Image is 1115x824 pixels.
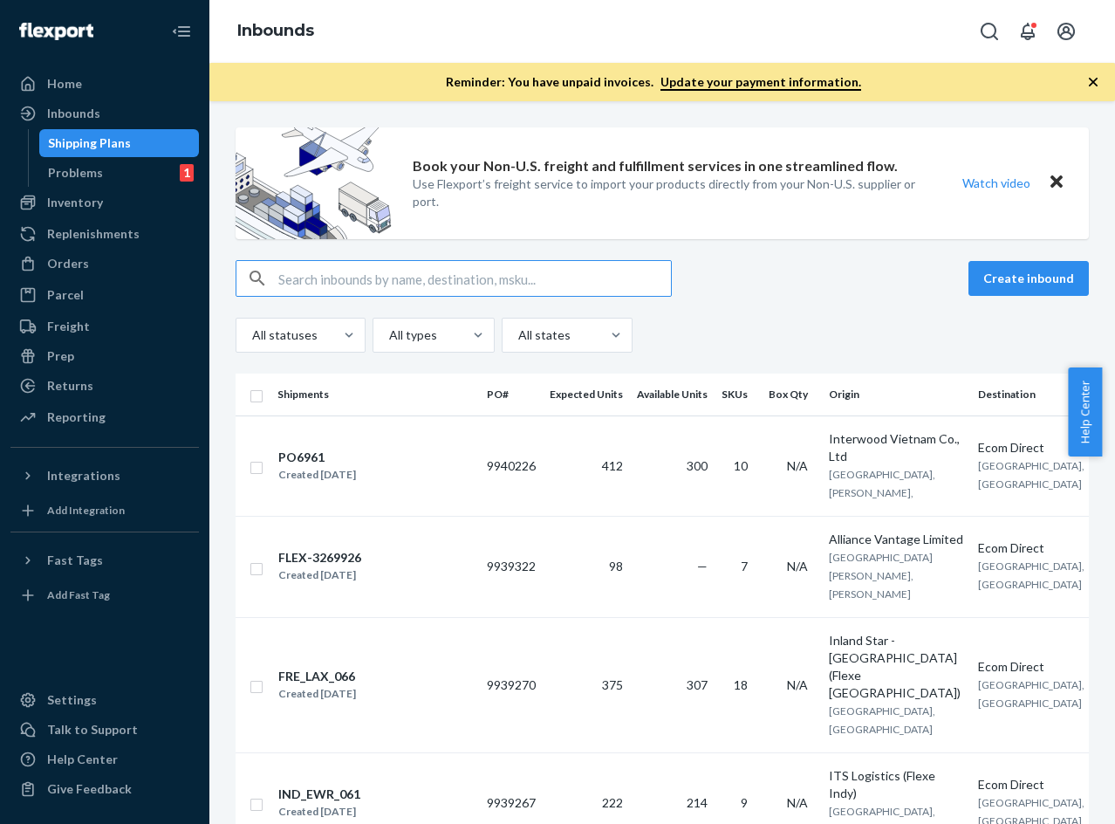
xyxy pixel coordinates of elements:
[734,458,748,473] span: 10
[971,374,1091,415] th: Destination
[413,175,930,210] p: Use Flexport’s freight service to import your products directly from your Non-U.S. supplier or port.
[10,342,199,370] a: Prep
[47,347,74,365] div: Prep
[10,716,199,744] a: Talk to Support
[10,686,199,714] a: Settings
[47,75,82,93] div: Home
[829,430,964,465] div: Interwood Vietnam Co., Ltd
[47,286,84,304] div: Parcel
[602,795,623,810] span: 222
[10,581,199,609] a: Add Fast Tag
[1049,14,1084,49] button: Open account menu
[480,374,543,415] th: PO#
[697,559,708,573] span: —
[47,691,97,709] div: Settings
[787,559,808,573] span: N/A
[829,767,964,802] div: ITS Logistics (Flexe Indy)
[47,409,106,426] div: Reporting
[278,786,360,803] div: IND_EWR_061
[978,560,1084,591] span: [GEOGRAPHIC_DATA], [GEOGRAPHIC_DATA]
[687,458,708,473] span: 300
[237,21,314,40] a: Inbounds
[715,374,762,415] th: SKUs
[10,403,199,431] a: Reporting
[762,374,822,415] th: Box Qty
[278,466,356,484] div: Created [DATE]
[516,326,518,344] input: All states
[978,439,1084,457] div: Ecom Direct
[480,415,543,516] td: 9940226
[10,220,199,248] a: Replenishments
[10,497,199,525] a: Add Integration
[47,318,90,335] div: Freight
[47,194,103,211] div: Inventory
[734,677,748,692] span: 18
[278,685,356,703] div: Created [DATE]
[278,549,361,566] div: FLEX-3269926
[39,129,200,157] a: Shipping Plans
[741,559,748,573] span: 7
[10,372,199,400] a: Returns
[10,281,199,309] a: Parcel
[687,677,708,692] span: 307
[822,374,971,415] th: Origin
[968,261,1089,296] button: Create inbound
[978,539,1084,557] div: Ecom Direct
[10,100,199,127] a: Inbounds
[602,677,623,692] span: 375
[223,6,328,57] ol: breadcrumbs
[413,156,898,176] p: Book your Non-U.S. freight and fulfillment services in one streamlined flow.
[446,73,861,91] p: Reminder: You have unpaid invoices.
[19,23,93,40] img: Flexport logo
[543,374,630,415] th: Expected Units
[829,704,935,736] span: [GEOGRAPHIC_DATA], [GEOGRAPHIC_DATA]
[278,449,356,466] div: PO6961
[787,458,808,473] span: N/A
[687,795,708,810] span: 214
[978,459,1084,491] span: [GEOGRAPHIC_DATA], [GEOGRAPHIC_DATA]
[10,745,199,773] a: Help Center
[47,255,89,272] div: Orders
[480,617,543,752] td: 9939270
[47,503,125,518] div: Add Integration
[630,374,715,415] th: Available Units
[978,678,1084,710] span: [GEOGRAPHIC_DATA], [GEOGRAPHIC_DATA]
[609,559,623,573] span: 98
[480,516,543,617] td: 9939322
[787,795,808,810] span: N/A
[47,467,120,484] div: Integrations
[47,780,132,798] div: Give Feedback
[47,587,110,602] div: Add Fast Tag
[1045,170,1068,196] button: Close
[387,326,389,344] input: All types
[1068,367,1102,457] button: Help Center
[164,14,199,49] button: Close Navigation
[829,468,935,499] span: [GEOGRAPHIC_DATA], [PERSON_NAME],
[10,250,199,278] a: Orders
[47,721,138,738] div: Talk to Support
[278,566,361,584] div: Created [DATE]
[47,751,118,768] div: Help Center
[10,189,199,216] a: Inventory
[47,225,140,243] div: Replenishments
[10,546,199,574] button: Fast Tags
[250,326,252,344] input: All statuses
[10,70,199,98] a: Home
[829,551,933,601] span: [GEOGRAPHIC_DATA][PERSON_NAME], [PERSON_NAME]
[10,462,199,490] button: Integrations
[47,105,100,122] div: Inbounds
[1010,14,1045,49] button: Open notifications
[972,14,1007,49] button: Open Search Box
[48,134,131,152] div: Shipping Plans
[978,658,1084,676] div: Ecom Direct
[978,776,1084,793] div: Ecom Direct
[829,531,964,548] div: Alliance Vantage Limited
[278,261,671,296] input: Search inbounds by name, destination, msku...
[10,775,199,803] button: Give Feedback
[39,159,200,187] a: Problems1
[278,803,360,821] div: Created [DATE]
[787,677,808,692] span: N/A
[741,795,748,810] span: 9
[829,632,964,702] div: Inland Star - [GEOGRAPHIC_DATA] (Flexe [GEOGRAPHIC_DATA])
